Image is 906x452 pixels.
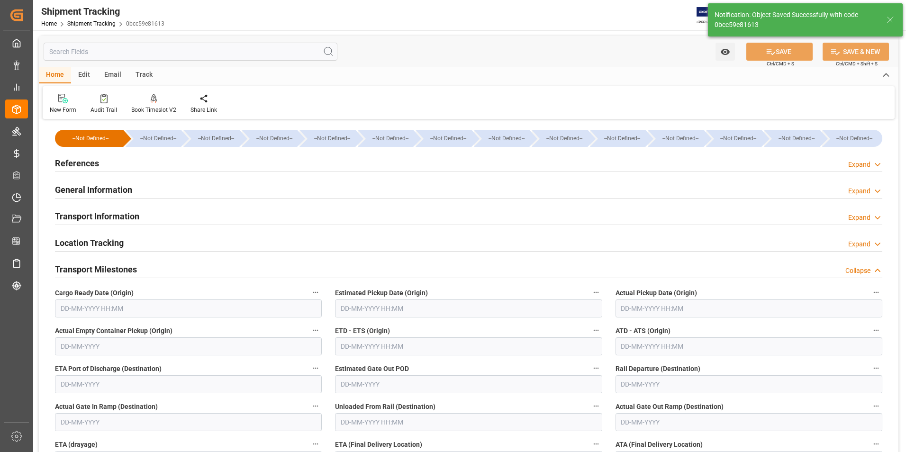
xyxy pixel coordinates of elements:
input: DD-MM-YYYY HH:MM [335,337,602,355]
span: Cargo Ready Date (Origin) [55,288,134,298]
div: --Not Defined-- [193,130,239,147]
h2: General Information [55,183,132,196]
div: --Not Defined-- [657,130,703,147]
input: DD-MM-YYYY [55,337,322,355]
div: Home [39,67,71,83]
button: ATD - ATS (Origin) [870,324,882,336]
div: --Not Defined-- [706,130,761,147]
button: Actual Gate In Ramp (Destination) [309,400,322,412]
h2: Location Tracking [55,236,124,249]
div: --Not Defined-- [648,130,703,147]
div: Edit [71,67,97,83]
button: Unloaded From Rail (Destination) [590,400,602,412]
div: Track [128,67,160,83]
button: Estimated Gate Out POD [590,362,602,374]
div: --Not Defined-- [242,130,297,147]
div: --Not Defined-- [55,130,123,147]
div: --Not Defined-- [483,130,529,147]
button: ETA Port of Discharge (Destination) [309,362,322,374]
div: Audit Trail [91,106,117,114]
button: ETD - ETS (Origin) [590,324,602,336]
div: Expand [848,186,870,196]
div: --Not Defined-- [532,130,587,147]
button: Actual Gate Out Ramp (Destination) [870,400,882,412]
button: Estimated Pickup Date (Origin) [590,286,602,298]
div: --Not Defined-- [474,130,529,147]
input: DD-MM-YYYY HH:MM [616,337,882,355]
h2: References [55,157,99,170]
input: DD-MM-YYYY [616,375,882,393]
input: DD-MM-YYYY [55,413,322,431]
button: open menu [716,43,735,61]
div: --Not Defined-- [541,130,587,147]
input: DD-MM-YYYY HH:MM [335,413,602,431]
a: Shipment Tracking [67,20,116,27]
div: Notification: Object Saved Successfully with code 0bcc59e81613 [715,10,878,30]
span: Actual Gate In Ramp (Destination) [55,402,158,412]
button: Cargo Ready Date (Origin) [309,286,322,298]
div: --Not Defined-- [135,130,181,147]
div: --Not Defined-- [599,130,645,147]
span: ETA (Final Delivery Location) [335,440,422,450]
div: --Not Defined-- [416,130,471,147]
span: ATA (Final Delivery Location) [616,440,703,450]
div: --Not Defined-- [358,130,413,147]
h2: Transport Information [55,210,139,223]
button: Actual Pickup Date (Origin) [870,286,882,298]
div: --Not Defined-- [832,130,878,147]
img: Exertis%20JAM%20-%20Email%20Logo.jpg_1722504956.jpg [697,7,729,24]
div: Expand [848,239,870,249]
div: Book Timeslot V2 [131,106,176,114]
div: --Not Defined-- [425,130,471,147]
div: Expand [848,160,870,170]
input: DD-MM-YYYY HH:MM [335,299,602,317]
div: --Not Defined-- [251,130,297,147]
input: DD-MM-YYYY HH:MM [616,299,882,317]
div: --Not Defined-- [126,130,181,147]
h2: Transport Milestones [55,263,137,276]
a: Home [41,20,57,27]
span: Estimated Gate Out POD [335,364,409,374]
span: ETA (drayage) [55,440,98,450]
button: ETA (drayage) [309,438,322,450]
div: Email [97,67,128,83]
button: Rail Departure (Destination) [870,362,882,374]
div: --Not Defined-- [764,130,819,147]
span: Estimated Pickup Date (Origin) [335,288,428,298]
input: Search Fields [44,43,337,61]
div: New Form [50,106,76,114]
input: DD-MM-YYYY [616,413,882,431]
span: Ctrl/CMD + S [767,60,794,67]
div: --Not Defined-- [299,130,355,147]
button: SAVE [746,43,813,61]
div: Shipment Tracking [41,4,164,18]
span: Rail Departure (Destination) [616,364,700,374]
button: SAVE & NEW [823,43,889,61]
div: --Not Defined-- [773,130,819,147]
input: DD-MM-YYYY [55,375,322,393]
span: ETD - ETS (Origin) [335,326,390,336]
span: ATD - ATS (Origin) [616,326,670,336]
span: Ctrl/CMD + Shift + S [836,60,878,67]
input: DD-MM-YYYY HH:MM [55,299,322,317]
div: --Not Defined-- [590,130,645,147]
div: --Not Defined-- [822,130,882,147]
div: Collapse [845,266,870,276]
span: Actual Pickup Date (Origin) [616,288,697,298]
div: --Not Defined-- [716,130,761,147]
span: Actual Gate Out Ramp (Destination) [616,402,724,412]
div: Expand [848,213,870,223]
span: Unloaded From Rail (Destination) [335,402,435,412]
div: --Not Defined-- [367,130,413,147]
div: --Not Defined-- [183,130,239,147]
span: ETA Port of Discharge (Destination) [55,364,162,374]
div: --Not Defined-- [64,130,117,147]
button: Actual Empty Container Pickup (Origin) [309,324,322,336]
div: --Not Defined-- [309,130,355,147]
button: ATA (Final Delivery Location) [870,438,882,450]
button: ETA (Final Delivery Location) [590,438,602,450]
input: DD-MM-YYYY [335,375,602,393]
div: Share Link [190,106,217,114]
span: Actual Empty Container Pickup (Origin) [55,326,172,336]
